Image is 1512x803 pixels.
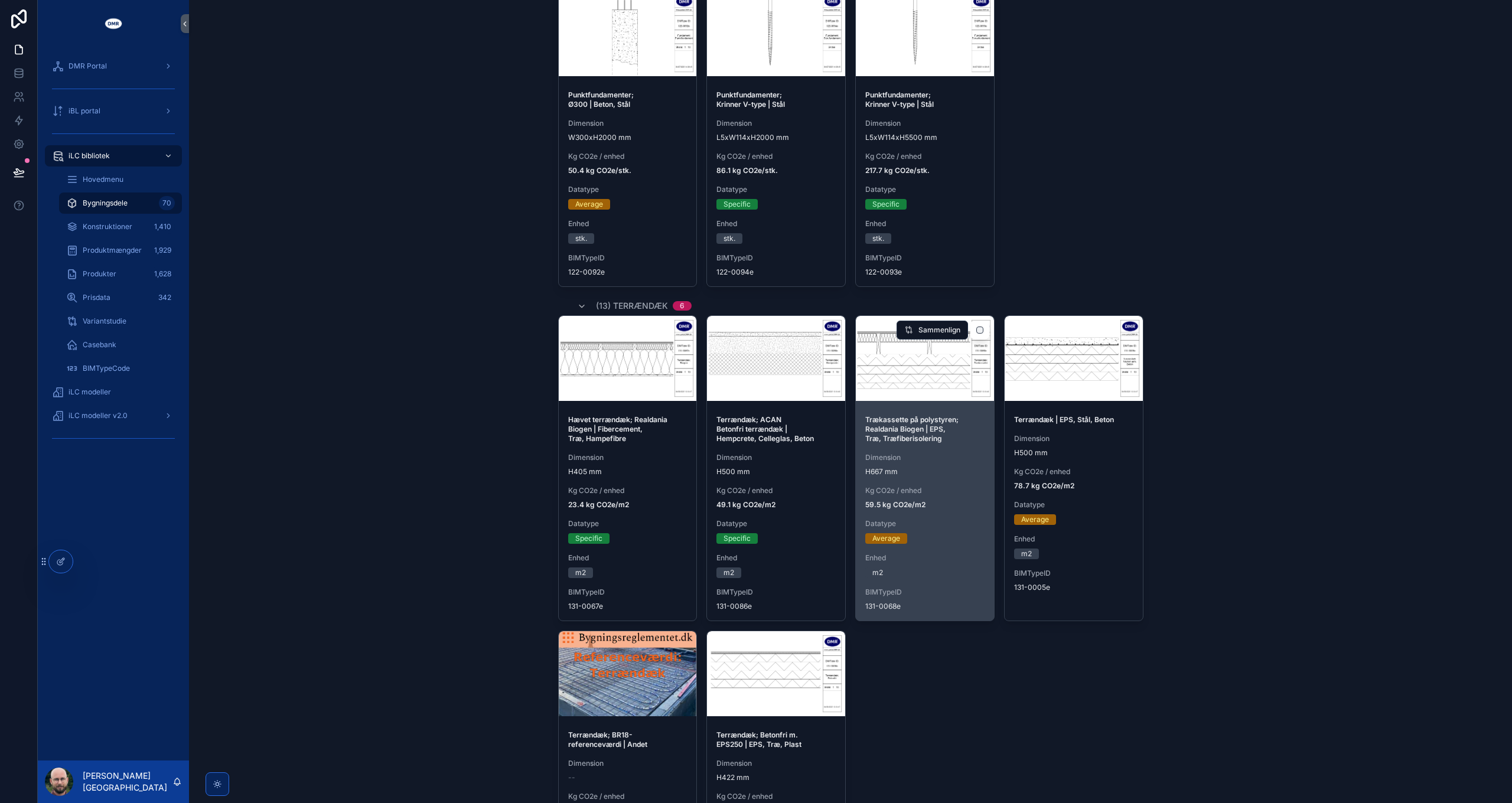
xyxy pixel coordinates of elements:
div: Specific [872,199,900,210]
div: Snittegninger---Terrændæk---Sheet---131-0068e---Trækassette.png [856,316,994,401]
span: Enhed [716,219,836,229]
strong: 23.4 kg CO2e/m2 [568,500,629,509]
a: Prisdata342 [59,287,182,308]
span: BIMTypeID [865,587,985,597]
span: Enhed [865,219,985,229]
div: stk. [724,233,735,244]
span: iLC modeller v2.0 [69,411,128,420]
span: H422 mm [716,773,836,782]
span: Dimension [1014,434,1133,443]
div: stk. [575,233,587,244]
a: Produktmængder1,929 [59,240,182,261]
span: Kg CO2e / enhed [865,486,985,495]
span: Sammenlign [918,325,960,335]
a: Terrændæk; ACAN Betonfri terrændæk | Hempcrete, Celleglas, BetonDimensionH500 mmKg CO2e / enhed49... [706,315,846,621]
div: Specific [724,199,751,210]
a: iBL portal [45,100,182,122]
span: Enhed [1014,534,1133,544]
div: Specific [575,533,602,544]
span: Datatype [865,185,985,194]
div: Snittegninger---Terrændæk---Sheet---131-0006e---Betonfri.png [707,631,845,716]
span: L5xW114xH5500 mm [865,133,985,142]
div: m2 [872,567,883,578]
img: App logo [104,14,123,33]
span: Datatype [568,519,687,528]
strong: 50.4 kg CO2e/stk. [568,166,631,175]
span: (13) Terrændæk [596,300,668,312]
span: Konstruktioner [83,222,132,231]
div: m2 [575,567,586,578]
span: H667 mm [865,467,985,476]
span: W300xH2000 mm [568,133,687,142]
button: Sammenlign [897,321,968,340]
span: Dimension [865,453,985,462]
div: 70 [159,196,175,210]
span: Enhed [568,553,687,563]
span: Datatype [716,185,836,194]
span: Datatype [716,519,836,528]
span: iBL portal [69,106,100,116]
span: Kg CO2e / enhed [716,152,836,161]
span: iLC modeller [69,387,111,397]
span: Kg CO2e / enhed [568,486,687,495]
div: Average [1021,514,1049,525]
strong: Trækassette på polystyren; Realdania Biogen | EPS, Træ, Træfiberisolering [865,415,960,443]
strong: Terrændæk | EPS, Stål, Beton [1014,415,1114,424]
span: Kg CO2e / enhed [1014,467,1133,476]
strong: 59.5 kg CO2e/m2 [865,500,926,509]
span: 122-0093e [865,267,985,277]
a: Konstruktioner1,410 [59,216,182,237]
div: scrollable content [38,47,189,463]
a: iLC bibliotek [45,145,182,167]
span: Kg CO2e / enhed [568,792,687,801]
div: Average [575,199,603,210]
a: Trækassette på polystyren; Realdania Biogen | EPS, Træ, TræfiberisoleringDimensionH667 mmKg CO2e ... [855,315,995,621]
strong: Punktfundamenter; Krinner V-type | Stål [716,90,785,109]
span: BIMTypeID [716,587,836,597]
span: 131-0067e [568,602,687,611]
span: Datatype [568,185,687,194]
div: 6 [680,301,685,311]
div: m2 [724,567,734,578]
span: 131-0086e [716,602,836,611]
span: 122-0094e [716,267,836,277]
div: Snittegninger---Terrændæk---Sheet---131-0067e---Biogen.png [559,316,697,401]
span: 131-0005e [1014,583,1133,592]
span: Datatype [865,519,985,528]
strong: 78.7 kg CO2e/m2 [1014,481,1074,490]
span: BIMTypeID [568,253,687,263]
div: Snittegninger---Terrændæk---Sheet---131-0005e---100mm-arm--Beton.png [1005,316,1143,401]
span: Kg CO2e / enhed [716,486,836,495]
span: Enhed [568,219,687,229]
span: Prisdata [83,293,110,302]
span: L5xW114xH2000 mm [716,133,836,142]
span: Kg CO2e / enhed [716,792,836,801]
a: BIMTypeCode [59,358,182,379]
span: H405 mm [568,467,687,476]
span: Hovedmenu [83,175,123,184]
a: iLC modeller [45,381,182,403]
a: DMR Portal [45,56,182,77]
span: 122-0092e [568,267,687,277]
span: BIMTypeID [568,587,687,597]
span: H500 mm [1014,448,1133,458]
span: BIMTypeID [716,253,836,263]
span: Dimension [716,453,836,462]
a: Variantstudie [59,311,182,332]
span: Dimension [568,759,687,768]
span: Enhed [716,553,836,563]
strong: Terrændæk; Betonfri m. EPS250 | EPS, Træ, Plast [716,730,801,749]
div: stk. [872,233,884,244]
span: DMR Portal [69,61,107,71]
span: BIMTypeCode [83,364,130,373]
a: Bygningsdele70 [59,192,182,214]
div: 1,410 [151,220,175,234]
div: 1,628 [151,267,175,281]
span: 131-0068e [865,602,985,611]
span: Datatype [1014,500,1133,510]
div: m2 [1021,549,1032,559]
span: Casebank [83,340,116,350]
div: Average [872,533,900,544]
strong: 86.1 kg CO2e/stk. [716,166,778,175]
span: BIMTypeID [1014,569,1133,578]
